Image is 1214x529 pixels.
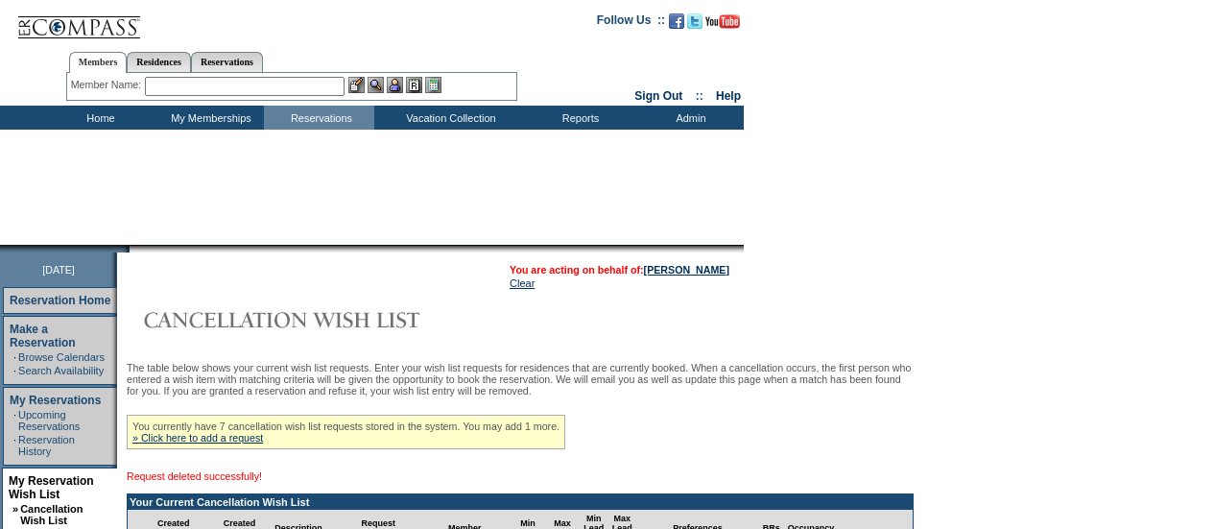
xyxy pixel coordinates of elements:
a: » Click here to add a request [132,432,263,444]
img: blank.gif [130,245,131,252]
td: Admin [633,106,744,130]
td: · [13,409,16,432]
a: Browse Calendars [18,351,105,363]
td: Vacation Collection [374,106,523,130]
b: » [12,503,18,515]
a: Residences [127,52,191,72]
td: · [13,351,16,363]
img: Impersonate [387,77,403,93]
td: · [13,434,16,457]
span: [DATE] [42,264,75,276]
img: promoShadowLeftCorner.gif [123,245,130,252]
a: Search Availability [18,365,104,376]
a: Make a Reservation [10,323,76,349]
a: Members [69,52,128,73]
a: My Reservation Wish List [9,474,94,501]
td: Reservations [264,106,374,130]
img: Follow us on Twitter [687,13,702,29]
a: Reservation Home [10,294,110,307]
a: Become our fan on Facebook [669,19,684,31]
a: Reservation History [18,434,75,457]
td: My Memberships [154,106,264,130]
img: b_calculator.gif [425,77,441,93]
a: [PERSON_NAME] [644,264,729,276]
span: Request deleted successfully! [127,470,262,482]
td: · [13,365,16,376]
img: Cancellation Wish List [127,301,511,339]
a: Upcoming Reservations [18,409,80,432]
img: b_edit.gif [348,77,365,93]
a: My Reservations [10,394,101,407]
a: Reservations [191,52,263,72]
img: Reservations [406,77,422,93]
img: Subscribe to our YouTube Channel [705,14,740,29]
span: :: [696,89,703,103]
a: Subscribe to our YouTube Channel [705,19,740,31]
td: Reports [523,106,633,130]
a: Cancellation Wish List [20,503,83,526]
td: Home [43,106,154,130]
span: You are acting on behalf of: [510,264,729,276]
td: Follow Us :: [597,12,665,35]
div: You currently have 7 cancellation wish list requests stored in the system. You may add 1 more. [127,415,565,449]
td: Your Current Cancellation Wish List [128,494,913,510]
img: View [368,77,384,93]
a: Follow us on Twitter [687,19,702,31]
div: Member Name: [71,77,145,93]
a: Clear [510,277,535,289]
a: Sign Out [634,89,682,103]
img: Become our fan on Facebook [669,13,684,29]
a: Help [716,89,741,103]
